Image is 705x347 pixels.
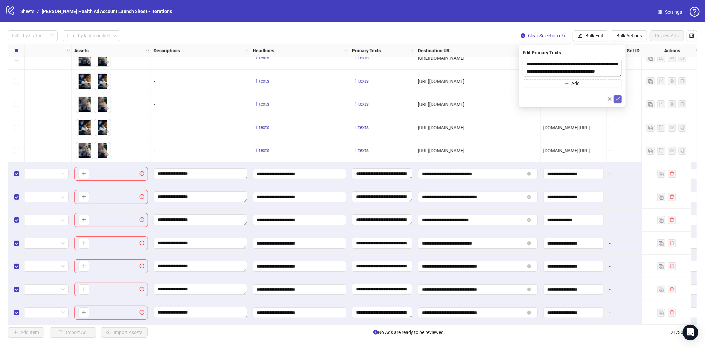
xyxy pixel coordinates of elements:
[605,44,607,57] div: Resize Display URL column
[104,152,109,157] span: eye
[664,47,680,54] strong: Actions
[79,169,89,179] button: Add
[609,309,670,316] div: -
[543,148,590,153] span: [DOMAIN_NAME][URL]
[76,50,93,66] img: Asset 1
[690,7,700,17] span: question-circle
[140,264,146,268] span: exclamation-circle
[527,264,531,268] button: close-circle
[373,329,445,336] span: No Ads are ready to be reviewed.
[355,125,369,130] span: 1 texts
[418,148,465,153] span: [URL][DOMAIN_NAME]
[615,97,620,101] span: check
[8,232,25,255] div: Select row 18
[101,327,148,338] button: Import Assets
[253,307,346,318] div: Edit values
[657,239,665,247] button: Duplicate
[647,147,655,155] button: Duplicate
[253,100,272,108] button: 1 texts
[352,307,412,318] div: Edit values
[413,44,415,57] div: Resize Primary Texts column
[352,47,381,54] strong: Primary Texts
[154,47,180,54] strong: Descriptions
[352,147,371,155] button: 1 texts
[70,44,71,57] div: Resize Campaign & Ad Set column
[352,284,412,294] div: Edit values
[140,241,146,245] span: exclamation-circle
[652,7,687,17] a: Settings
[104,83,109,88] span: eye
[82,217,86,222] span: plus
[76,119,93,136] img: Asset 1
[19,8,36,15] a: Sheets
[352,77,371,85] button: 1 texts
[85,82,93,90] button: Preview
[658,10,662,14] span: setting
[85,58,93,66] button: Preview
[659,125,664,130] span: export
[8,70,25,93] div: Select row 11
[253,192,346,202] div: Edit values
[657,286,665,293] button: Duplicate
[352,261,412,271] div: Edit values
[609,55,670,62] div: -
[248,44,250,57] div: Resize Descriptions column
[255,55,269,60] span: 1 texts
[527,172,531,176] button: close-circle
[670,79,674,83] span: eye
[140,287,146,291] span: exclamation-circle
[515,30,570,41] button: Clear Selection (7)
[657,309,665,317] button: Duplicate
[585,33,603,38] span: Bulk Edit
[76,73,93,90] img: Asset 1
[103,82,111,90] button: Preview
[154,79,155,84] span: -
[249,48,254,53] span: holder
[418,102,465,107] span: [URL][DOMAIN_NAME]
[245,48,249,53] span: holder
[154,214,247,225] div: Edit values
[79,238,89,249] button: Add
[523,49,622,56] div: Edit Primary Texts
[609,124,670,131] div: -
[150,48,155,53] span: holder
[94,73,111,90] img: Asset 2
[8,162,25,185] div: Select row 15
[527,218,531,222] button: close-circle
[87,106,91,111] span: eye
[154,191,247,202] div: Edit values
[647,124,655,132] button: Duplicate
[149,44,151,57] div: Resize Assets column
[528,33,565,38] span: Clear Selection (7)
[85,151,93,159] button: Preview
[373,330,378,335] span: info-circle
[253,261,346,272] div: Edit values
[140,171,146,176] span: exclamation-circle
[255,125,269,130] span: 1 texts
[82,241,86,245] span: plus
[607,97,612,101] span: close
[352,191,412,202] div: Edit values
[145,48,150,53] span: holder
[50,327,96,338] button: Import Ad
[87,60,91,64] span: eye
[154,238,247,248] div: Edit values
[255,148,269,153] span: 1 texts
[8,255,25,278] div: Select row 19
[104,129,109,134] span: eye
[686,30,697,41] button: Configure table settings
[689,33,694,38] span: control
[103,128,111,136] button: Preview
[154,125,155,130] span: -
[255,78,269,84] span: 1 texts
[253,124,272,132] button: 1 texts
[348,48,353,53] span: holder
[8,93,25,116] div: Select row 12
[82,171,86,176] span: plus
[74,47,89,54] strong: Assets
[657,216,665,224] button: Duplicate
[659,148,664,153] span: export
[94,50,111,66] img: Asset 2
[255,101,269,107] span: 1 texts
